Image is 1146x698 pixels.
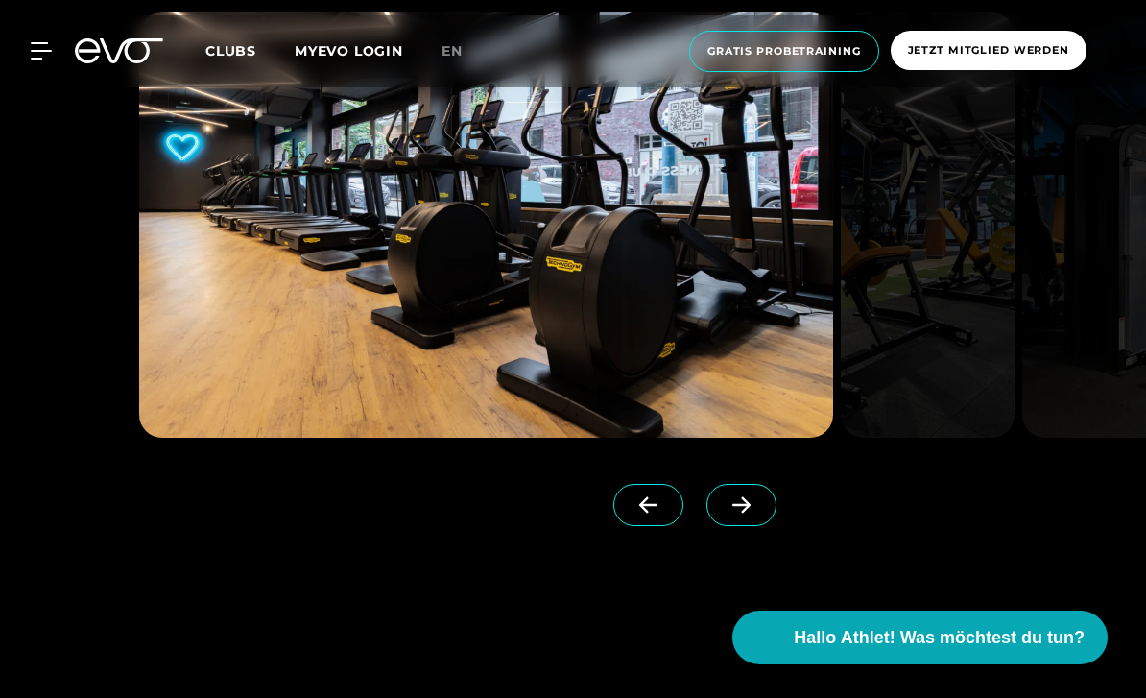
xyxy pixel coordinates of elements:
[205,42,256,60] span: Clubs
[841,12,1015,438] img: evofitness
[908,42,1069,59] span: Jetzt Mitglied werden
[139,12,833,438] img: evofitness
[732,611,1108,664] button: Hallo Athlet! Was möchtest du tun?
[707,43,861,60] span: Gratis Probetraining
[205,41,295,60] a: Clubs
[442,42,463,60] span: en
[295,42,403,60] a: MYEVO LOGIN
[442,40,486,62] a: en
[794,625,1085,651] span: Hallo Athlet! Was möchtest du tun?
[683,31,885,72] a: Gratis Probetraining
[885,31,1092,72] a: Jetzt Mitglied werden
